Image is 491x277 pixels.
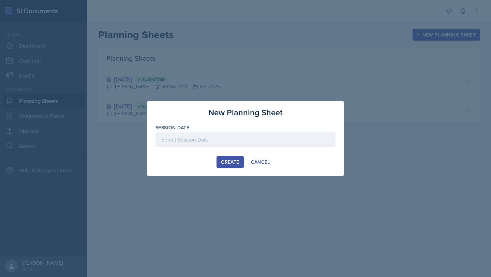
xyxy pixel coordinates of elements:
h3: New Planning Sheet [208,106,283,119]
div: Create [221,159,239,165]
button: Create [217,156,243,168]
button: Cancel [247,156,274,168]
label: Session Date [155,124,189,131]
div: Cancel [251,159,270,165]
